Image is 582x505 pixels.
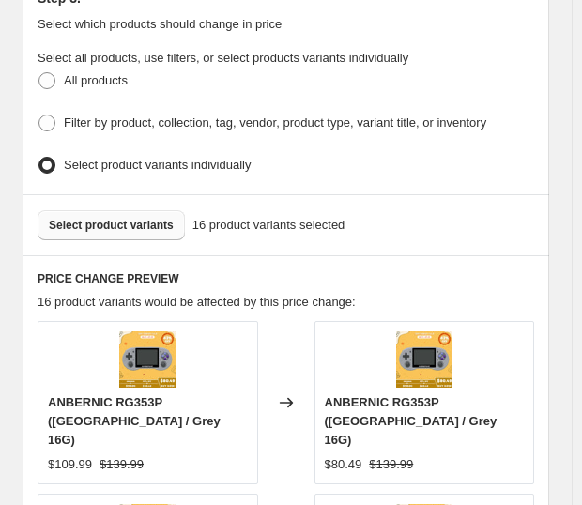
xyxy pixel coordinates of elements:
span: Select product variants individually [64,158,251,172]
img: 353p_857250dd-4136-4beb-8931-f62623b5c9e5_80x.jpg [119,331,176,388]
h6: PRICE CHANGE PREVIEW [38,271,534,286]
strike: $139.99 [369,455,413,474]
p: Select which products should change in price [38,15,534,34]
span: All products [64,73,128,87]
span: ANBERNIC RG353P ([GEOGRAPHIC_DATA] / Grey 16G) [325,395,498,447]
div: $80.49 [325,455,362,474]
span: ANBERNIC RG353P ([GEOGRAPHIC_DATA] / Grey 16G) [48,395,221,447]
span: 16 product variants selected [192,216,345,235]
img: 353p_857250dd-4136-4beb-8931-f62623b5c9e5_80x.jpg [396,331,452,388]
span: 16 product variants would be affected by this price change: [38,295,356,309]
button: Select product variants [38,210,185,240]
span: Filter by product, collection, tag, vendor, product type, variant title, or inventory [64,115,486,130]
span: Select product variants [49,218,174,233]
div: $109.99 [48,455,92,474]
span: Select all products, use filters, or select products variants individually [38,51,408,65]
strike: $139.99 [100,455,144,474]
